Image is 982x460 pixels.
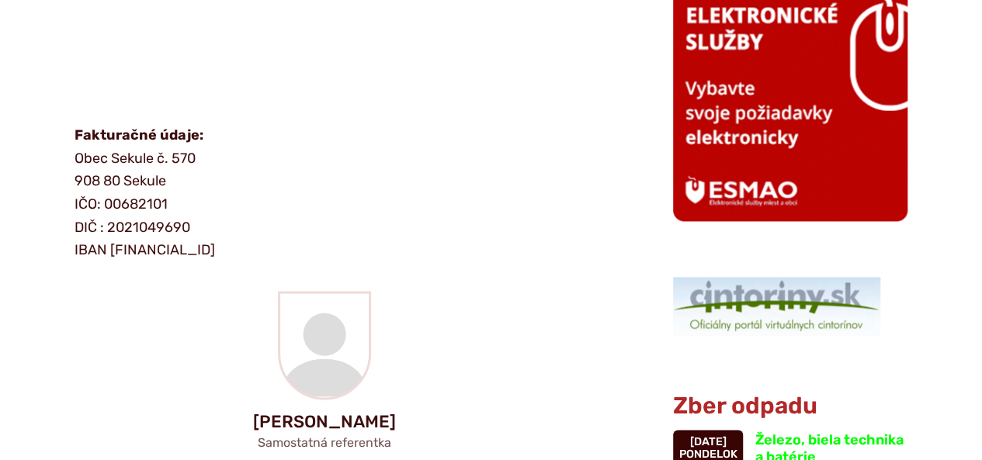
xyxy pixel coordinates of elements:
[50,412,599,431] p: [PERSON_NAME]
[673,277,880,336] img: 1.png
[75,124,626,262] p: Obec Sekule č. 570 908 80 Sekule IČO: 00682101 DIČ : 2021049690 IBAN [FINANCIAL_ID]
[673,393,907,418] h3: Zber odpadu
[679,447,737,460] span: pondelok
[50,434,599,449] p: Samostatná referentka
[690,434,727,448] span: [DATE]
[75,126,203,144] strong: Fakturačné údaje:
